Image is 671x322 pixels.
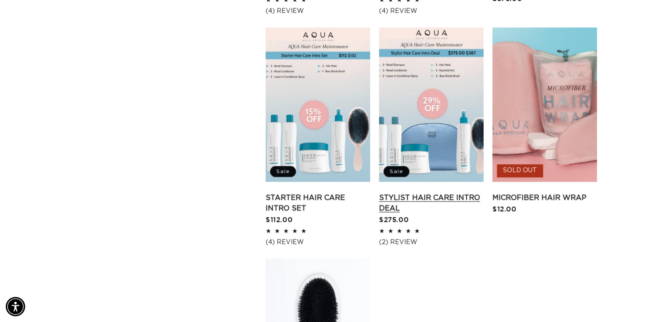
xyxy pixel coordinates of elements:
a: Starter Hair Care Intro Set [266,192,370,213]
div: Accessibility Menu [6,297,25,316]
a: Stylist Hair Care Intro Deal [379,192,484,213]
iframe: Chat Widget [627,280,671,322]
a: Microfiber Hair Wrap [492,192,597,203]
